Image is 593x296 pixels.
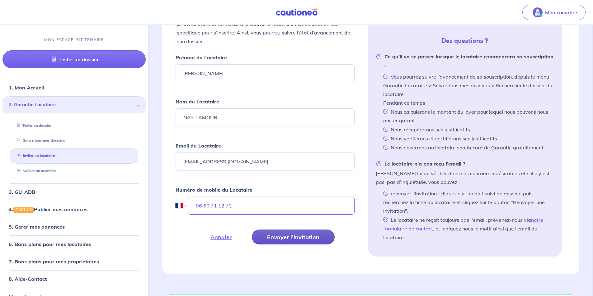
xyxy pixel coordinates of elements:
[9,276,47,282] a: 8. Aide-Contact
[273,8,320,16] img: Cautioneo
[2,238,146,250] div: 6. Bons plans pour mes locataires
[2,273,146,285] div: 8. Aide-Contact
[176,143,221,149] strong: Email du Locataire
[10,136,138,146] div: Suivre tous mes dossiers
[2,96,146,113] div: 2. Garantie Locataire
[381,125,554,134] li: Nous récupérerons ses justificatifs
[2,81,146,94] div: 1. Mon Accueil
[9,206,87,212] a: 4.GRATUITPublier mes annonces
[381,215,554,242] li: Le locataire ne reçoit toujours pas l'email, prévenez-nous via , et indiquez nous le motif ainsi ...
[177,20,353,46] p: En complétant ce formulaire, le locataire recevra un email avec un lien spécifique pour s’inscrir...
[381,72,554,107] li: Vous pourrez suivre l’avancement de sa souscription, depuis le menu : Garantie Locataire > Suivre...
[2,203,146,216] div: 4.GRATUITPublier mes annonces
[376,52,554,70] strong: Ce qu’il va se passer lorsque le locataire commencera sa souscription :
[381,107,554,125] li: Nous calculerons le montant du loyer pour lequel nous pouvons nous porter garant
[371,37,559,45] h5: Des questions ?
[10,166,138,176] div: Valider un locataire
[10,151,138,161] div: Inviter un locataire
[376,159,465,168] strong: Le locataire n’a pas reçu l’email ?
[15,139,65,143] a: Suivre tous mes dossiers
[2,186,146,198] div: 3. GLI ADB
[176,153,354,171] input: Ex : john.doe@gmail.com
[383,217,543,232] a: notre formulaire de contact
[15,169,56,173] a: Valider un locataire
[9,84,44,91] a: 1. Mon Accueil
[176,98,219,105] strong: Nom du Locataire
[9,258,99,265] a: 7. Bons plans pour mes propriétaires
[9,101,135,108] span: 2. Garantie Locataire
[522,5,586,20] button: illu_account_valid_menu.svgMon compte
[2,50,146,68] a: Tester un dossier
[176,54,227,61] strong: Prénom du Locataire
[15,123,51,128] a: Tester un dossier
[9,189,35,195] a: 3. GLI ADB
[15,154,55,158] a: Inviter un locataire
[176,187,252,193] strong: Numéro de mobile du Locataire
[545,9,574,16] p: Mon compte
[195,230,247,244] button: Annuler
[10,121,138,131] div: Tester un dossier
[533,7,543,17] img: illu_account_valid_menu.svg
[9,241,91,247] a: 6. Bons plans pour mes locataires
[2,255,146,268] div: 7. Bons plans pour mes propriétaires
[376,159,554,242] li: [PERSON_NAME] lui de vérifier dans ses courriers indésirables et s'il n’y est pas, pas d’inquiétu...
[252,230,335,244] button: Envoyer l’invitation
[381,189,554,215] li: renvoyer l'invitation : cliquez sur l'onglet suivi de dossier, puis recherchez la fiche du locata...
[44,37,104,43] p: MON ESPACE PARTENAIRE
[2,221,146,233] div: 5. Gérer mes annonces
[381,134,554,143] li: Nous vérifierons et certifierons ses justificatifs
[9,224,65,230] a: 5. Gérer mes annonces
[176,108,354,126] input: Ex : Durand
[188,197,354,215] input: 06 45 54 34 33
[381,143,554,152] li: Nous enverrons au locataire son Accord de Garantie gratuitement
[176,64,354,82] input: Ex : John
